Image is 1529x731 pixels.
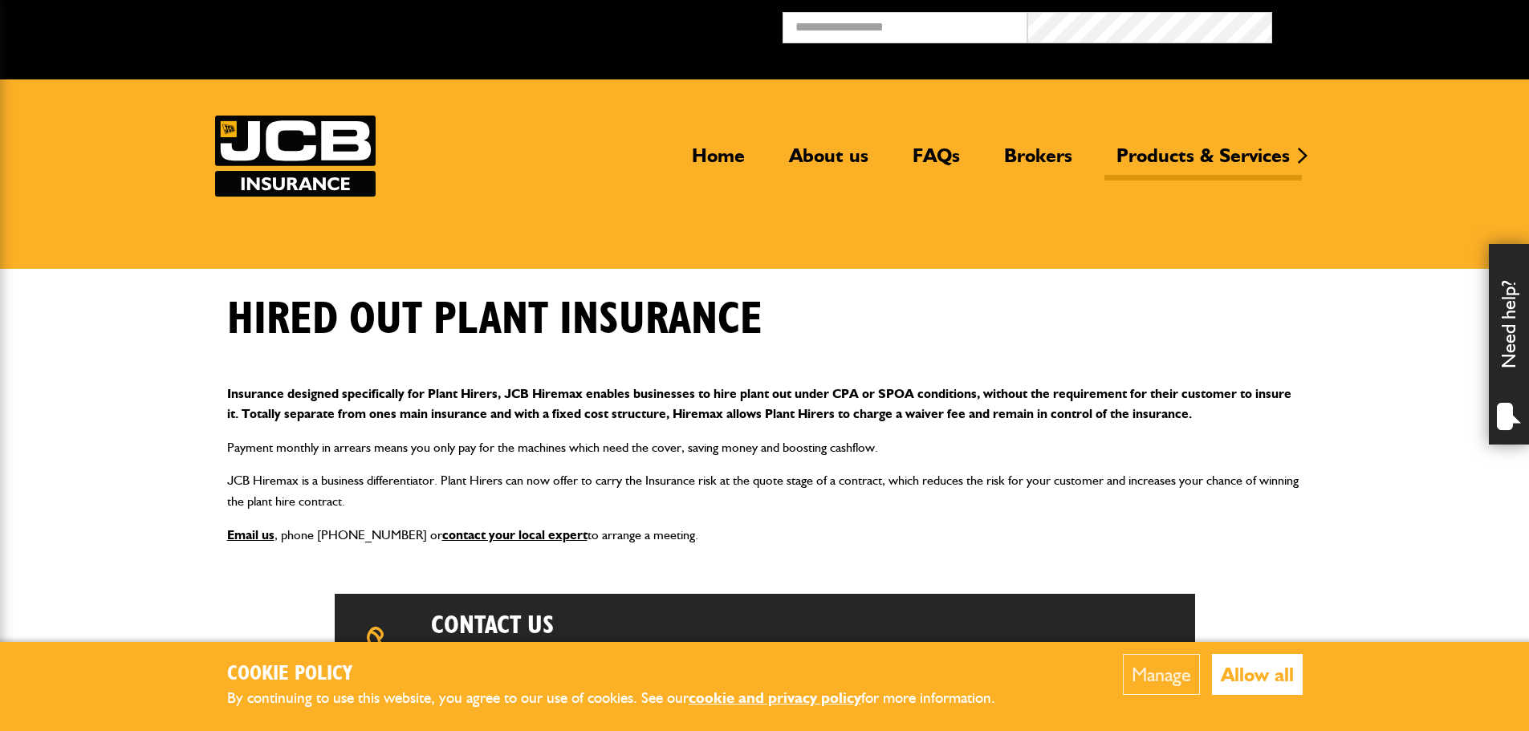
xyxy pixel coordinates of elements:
div: Need help? [1489,244,1529,445]
img: JCB Insurance Services logo [215,116,376,197]
a: 0800 141 2877 [431,639,523,681]
button: Allow all [1212,654,1303,695]
p: JCB Hiremax is a business differentiator. Plant Hirers can now offer to carry the Insurance risk ... [227,470,1303,511]
span: t: [431,641,537,680]
a: contact your local expert [442,527,588,542]
p: Payment monthly in arrears means you only pay for the machines which need the cover, saving money... [227,437,1303,458]
p: , phone [PHONE_NUMBER] or to arrange a meeting. [227,525,1303,546]
a: Products & Services [1104,144,1302,181]
a: About us [777,144,880,181]
button: Broker Login [1272,12,1517,37]
a: Brokers [992,144,1084,181]
a: Email us [227,527,274,542]
a: Home [680,144,757,181]
h1: Hired out plant insurance [227,293,762,347]
a: FAQs [901,144,972,181]
h2: Contact us [431,610,807,640]
button: Manage [1123,654,1200,695]
p: Insurance designed specifically for Plant Hirers, JCB Hiremax enables businesses to hire plant ou... [227,384,1303,424]
a: [EMAIL_ADDRESS][DOMAIN_NAME] [672,639,861,681]
p: By continuing to use this website, you agree to our use of cookies. See our for more information. [227,686,1022,711]
span: e: [672,641,941,680]
h2: Cookie Policy [227,662,1022,687]
a: JCB Insurance Services [215,116,376,197]
a: cookie and privacy policy [689,688,861,707]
